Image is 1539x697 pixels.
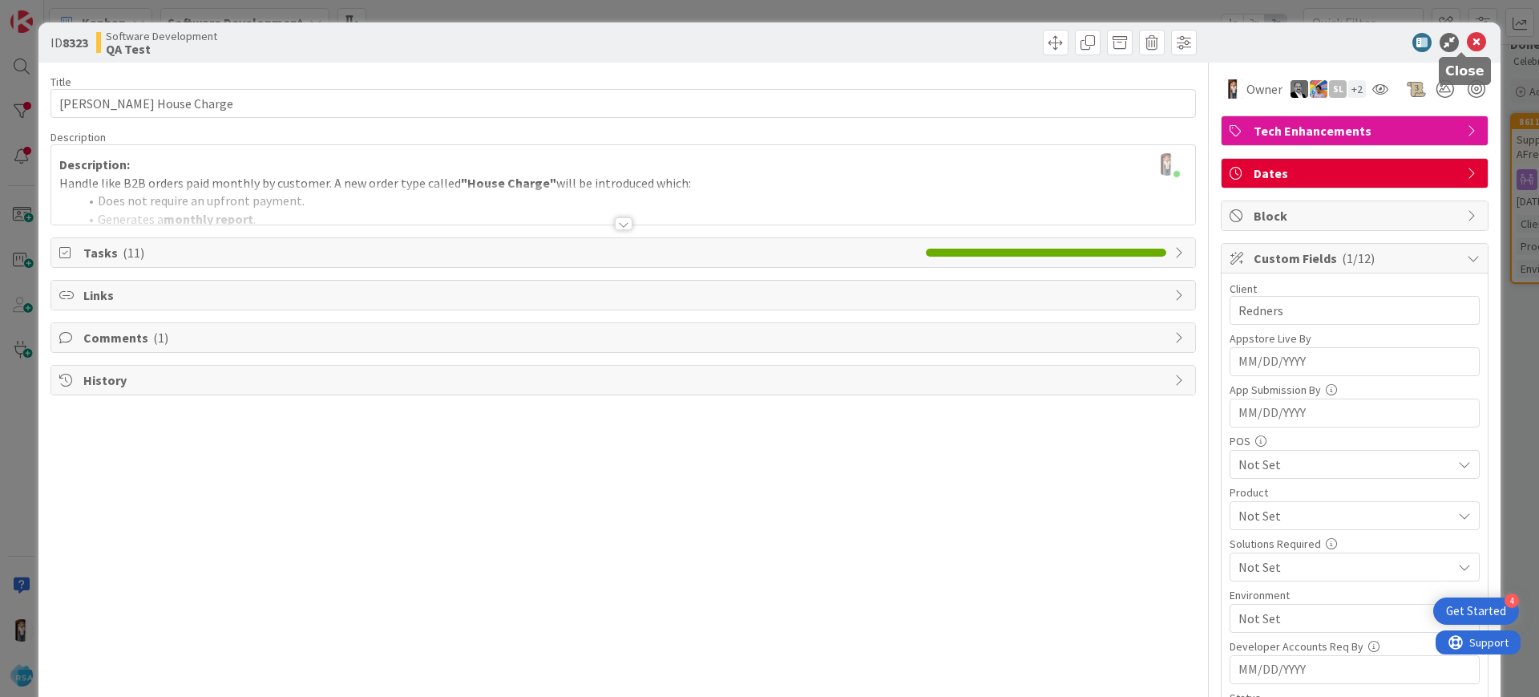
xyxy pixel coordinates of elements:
div: Get Started [1446,603,1506,619]
input: MM/DD/YYYY [1238,656,1471,683]
p: Handle like B2B orders paid monthly by customer. A new order type called will be introduced which: [59,174,1187,192]
div: 4 [1505,594,1519,608]
img: ot4Hsne7DdWE3UHzPd7JlMEq47XIwz79.jpg [1156,153,1178,176]
div: Solutions Required [1230,538,1480,549]
input: type card name here... [50,89,1196,118]
strong: Description: [59,156,130,172]
span: Description [50,130,106,144]
label: Title [50,75,71,89]
input: MM/DD/YYYY [1238,399,1471,427]
span: Comments [83,328,1166,347]
div: App Submission By [1230,384,1480,395]
span: Tasks [83,243,918,262]
div: POS [1230,436,1480,447]
span: ID [50,33,88,52]
span: Not Set [1238,609,1452,628]
div: Open Get Started checklist, remaining modules: 4 [1433,598,1519,625]
span: Block [1254,206,1459,225]
span: Software Development [106,30,217,43]
strong: "House Charge" [461,175,556,191]
input: MM/DD/YYYY [1238,348,1471,375]
span: Not Set [1238,506,1452,525]
span: ( 1 ) [153,330,168,346]
h5: Close [1445,63,1484,79]
span: ( 11 ) [123,245,144,261]
span: Dates [1254,164,1459,183]
span: Not Set [1238,455,1452,474]
label: Client [1230,282,1257,296]
div: + 2 [1348,80,1366,98]
div: Appstore Live By [1230,333,1480,344]
span: Links [83,286,1166,305]
div: Environment [1230,590,1480,601]
div: Developer Accounts Req By [1230,641,1480,652]
span: Owner [1246,79,1282,99]
div: Product [1230,487,1480,498]
b: 8323 [63,34,88,51]
img: JK [1310,80,1327,98]
span: Support [34,2,73,22]
span: Tech Enhancements [1254,121,1459,140]
span: ( 1/12 ) [1342,250,1375,266]
div: SL [1329,80,1347,98]
span: Custom Fields [1254,249,1459,268]
img: RA [1291,80,1308,98]
img: SK [1224,79,1243,99]
span: Not Set [1238,557,1452,577]
span: History [83,371,1166,390]
b: QA Test [106,43,217,55]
